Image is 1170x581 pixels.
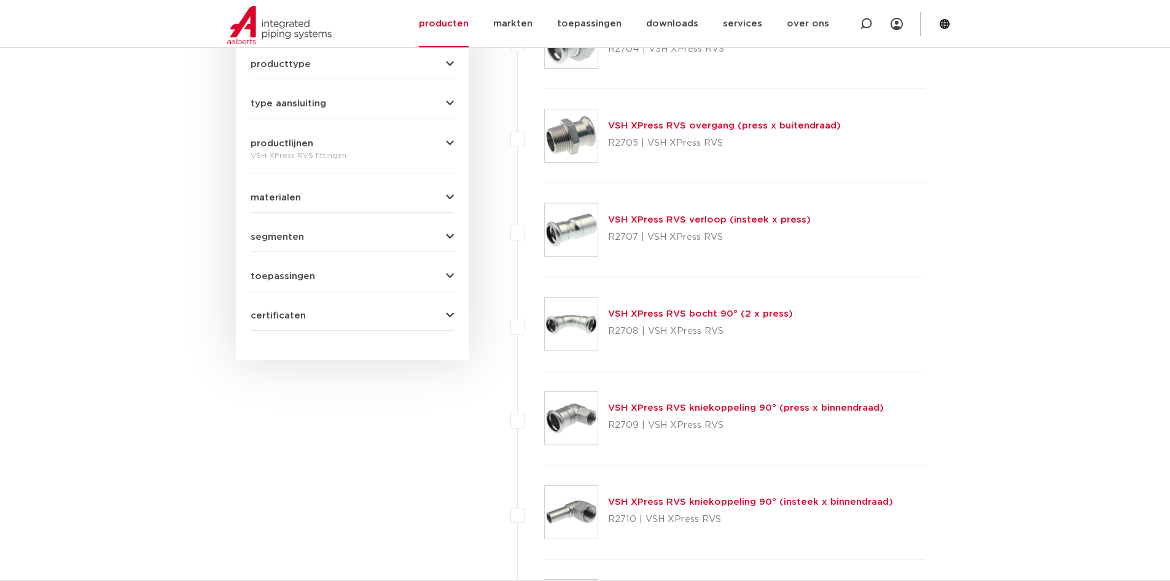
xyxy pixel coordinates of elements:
a: VSH XPress RVS verloop (insteek x press) [608,215,811,224]
button: productlijnen [251,139,454,148]
button: producttype [251,60,454,69]
button: type aansluiting [251,99,454,108]
button: certificaten [251,311,454,320]
p: R2708 | VSH XPress RVS [608,322,793,341]
button: materialen [251,193,454,202]
img: Thumbnail for VSH XPress RVS kniekoppeling 90° (insteek x binnendraad) [545,486,598,539]
button: toepassingen [251,272,454,281]
img: Thumbnail for VSH XPress RVS kniekoppeling 90° (press x binnendraad) [545,392,598,445]
button: segmenten [251,232,454,242]
div: VSH XPress RVS fittingen [251,148,454,163]
span: producttype [251,60,311,69]
span: type aansluiting [251,99,326,108]
span: toepassingen [251,272,315,281]
a: VSH XPress RVS kniekoppeling 90° (insteek x binnendraad) [608,497,893,507]
p: R2710 | VSH XPress RVS [608,510,893,529]
p: R2709 | VSH XPress RVS [608,416,884,435]
span: certificaten [251,311,306,320]
span: materialen [251,193,301,202]
p: R2705 | VSH XPress RVS [608,133,841,153]
a: VSH XPress RVS kniekoppeling 90° (press x binnendraad) [608,403,884,413]
a: VSH XPress RVS overgang (press x buitendraad) [608,121,841,130]
img: Thumbnail for VSH XPress RVS overgang (press x buitendraad) [545,109,598,162]
a: VSH XPress RVS bocht 90° (2 x press) [608,309,793,318]
span: segmenten [251,232,304,242]
span: productlijnen [251,139,313,148]
img: Thumbnail for VSH XPress RVS bocht 90° (2 x press) [545,298,598,350]
p: R2704 | VSH XPress RVS [608,39,847,59]
p: R2707 | VSH XPress RVS [608,227,811,247]
img: Thumbnail for VSH XPress RVS verloop (insteek x press) [545,204,598,256]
